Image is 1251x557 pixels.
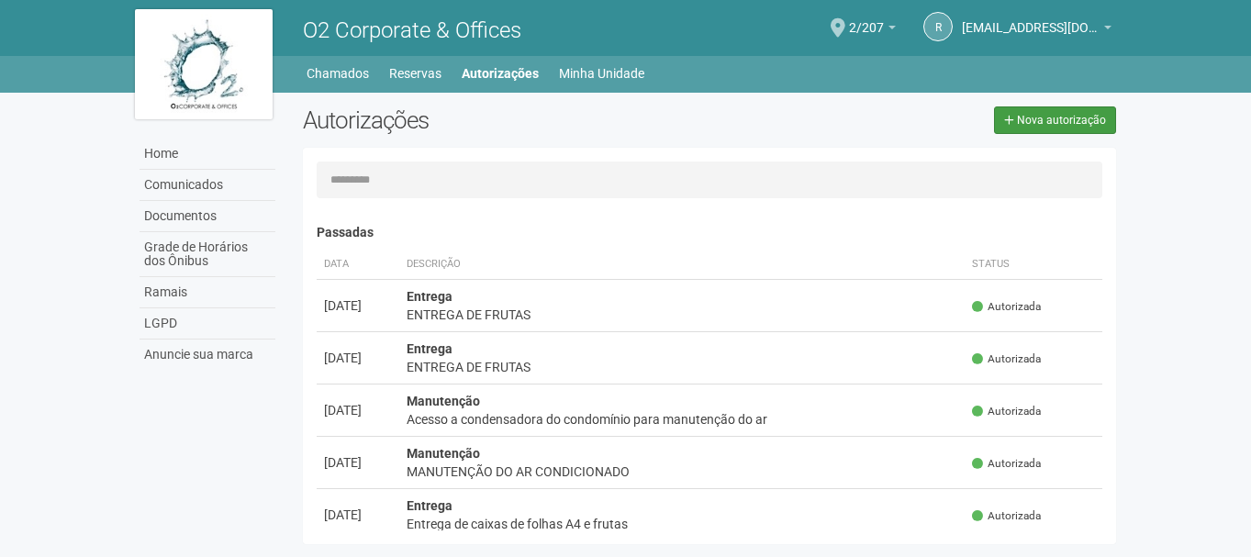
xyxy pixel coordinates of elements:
[140,308,275,340] a: LGPD
[317,250,399,280] th: Data
[140,340,275,370] a: Anuncie sua marca
[965,250,1102,280] th: Status
[407,498,452,513] strong: Entrega
[407,341,452,356] strong: Entrega
[462,61,539,86] a: Autorizações
[324,453,392,472] div: [DATE]
[1017,114,1106,127] span: Nova autorização
[324,296,392,315] div: [DATE]
[399,250,966,280] th: Descrição
[559,61,644,86] a: Minha Unidade
[317,226,1103,240] h4: Passadas
[407,515,958,533] div: Entrega de caixas de folhas A4 e frutas
[307,61,369,86] a: Chamados
[324,401,392,419] div: [DATE]
[407,410,958,429] div: Acesso a condensadora do condomínio para manutenção do ar
[972,351,1041,367] span: Autorizada
[923,12,953,41] a: r
[324,349,392,367] div: [DATE]
[407,446,480,461] strong: Manutenção
[972,508,1041,524] span: Autorizada
[140,139,275,170] a: Home
[962,23,1111,38] a: [EMAIL_ADDRESS][DOMAIN_NAME]
[140,232,275,277] a: Grade de Horários dos Ônibus
[849,23,896,38] a: 2/207
[407,289,452,304] strong: Entrega
[140,170,275,201] a: Comunicados
[407,358,958,376] div: ENTREGA DE FRUTAS
[303,106,696,134] h2: Autorizações
[303,17,521,43] span: O2 Corporate & Offices
[135,9,273,119] img: logo.jpg
[324,506,392,524] div: [DATE]
[407,306,958,324] div: ENTREGA DE FRUTAS
[407,394,480,408] strong: Manutenção
[407,462,958,481] div: MANUTENÇÃO DO AR CONDICIONADO
[140,201,275,232] a: Documentos
[962,3,1100,35] span: recepcao@benassirio.com.br
[972,404,1041,419] span: Autorizada
[389,61,441,86] a: Reservas
[972,299,1041,315] span: Autorizada
[140,277,275,308] a: Ramais
[994,106,1116,134] a: Nova autorização
[972,456,1041,472] span: Autorizada
[849,3,884,35] span: 2/207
